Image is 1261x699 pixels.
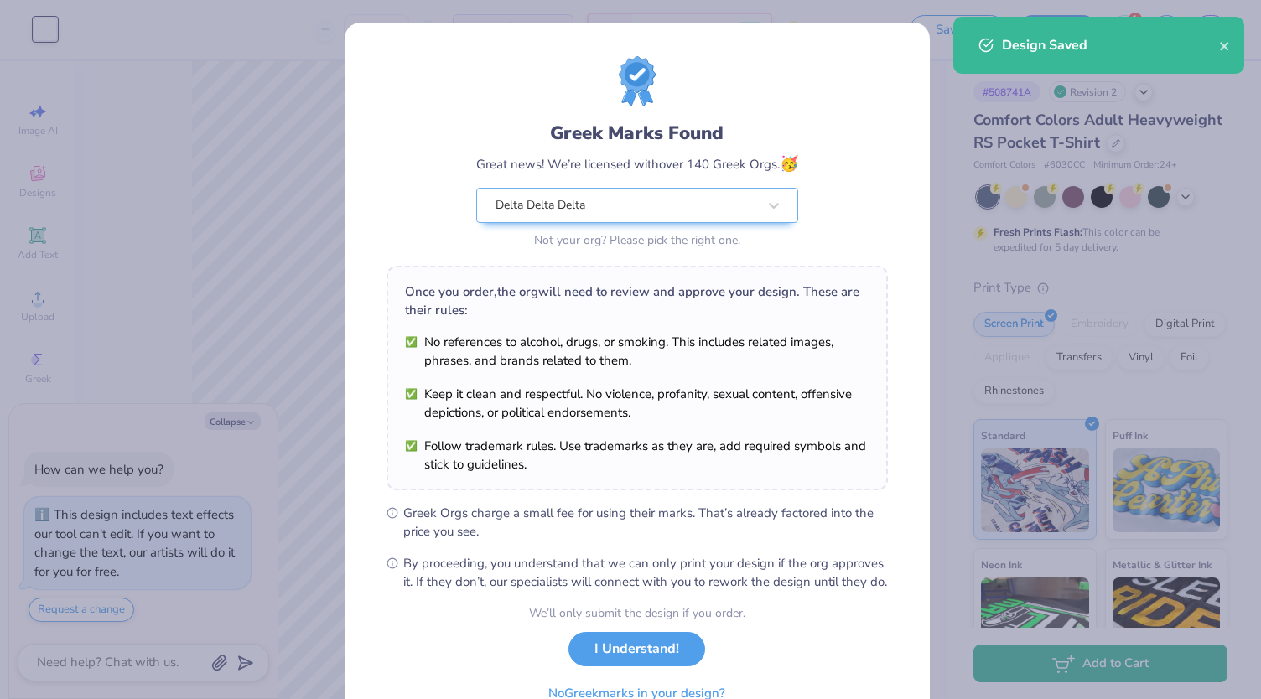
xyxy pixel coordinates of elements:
[405,282,869,319] div: Once you order, the org will need to review and approve your design. These are their rules:
[476,120,798,147] div: Greek Marks Found
[405,385,869,422] li: Keep it clean and respectful. No violence, profanity, sexual content, offensive depictions, or po...
[619,56,656,106] img: license-marks-badge.png
[405,333,869,370] li: No references to alcohol, drugs, or smoking. This includes related images, phrases, and brands re...
[568,632,705,666] button: I Understand!
[780,153,798,173] span: 🥳
[1002,35,1219,55] div: Design Saved
[476,153,798,175] div: Great news! We’re licensed with over 140 Greek Orgs.
[403,504,888,541] span: Greek Orgs charge a small fee for using their marks. That’s already factored into the price you see.
[403,554,888,591] span: By proceeding, you understand that we can only print your design if the org approves it. If they ...
[529,604,745,622] div: We’ll only submit the design if you order.
[405,437,869,474] li: Follow trademark rules. Use trademarks as they are, add required symbols and stick to guidelines.
[1219,35,1231,55] button: close
[476,231,798,249] div: Not your org? Please pick the right one.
